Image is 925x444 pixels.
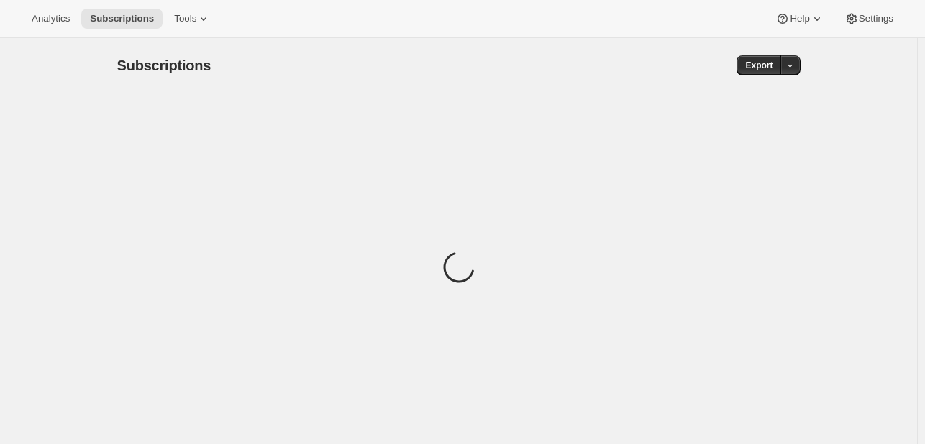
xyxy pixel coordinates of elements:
[90,13,154,24] span: Subscriptions
[165,9,219,29] button: Tools
[23,9,78,29] button: Analytics
[32,13,70,24] span: Analytics
[737,55,781,75] button: Export
[174,13,196,24] span: Tools
[81,9,163,29] button: Subscriptions
[767,9,832,29] button: Help
[836,9,902,29] button: Settings
[859,13,893,24] span: Settings
[790,13,809,24] span: Help
[117,57,211,73] span: Subscriptions
[745,60,773,71] span: Export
